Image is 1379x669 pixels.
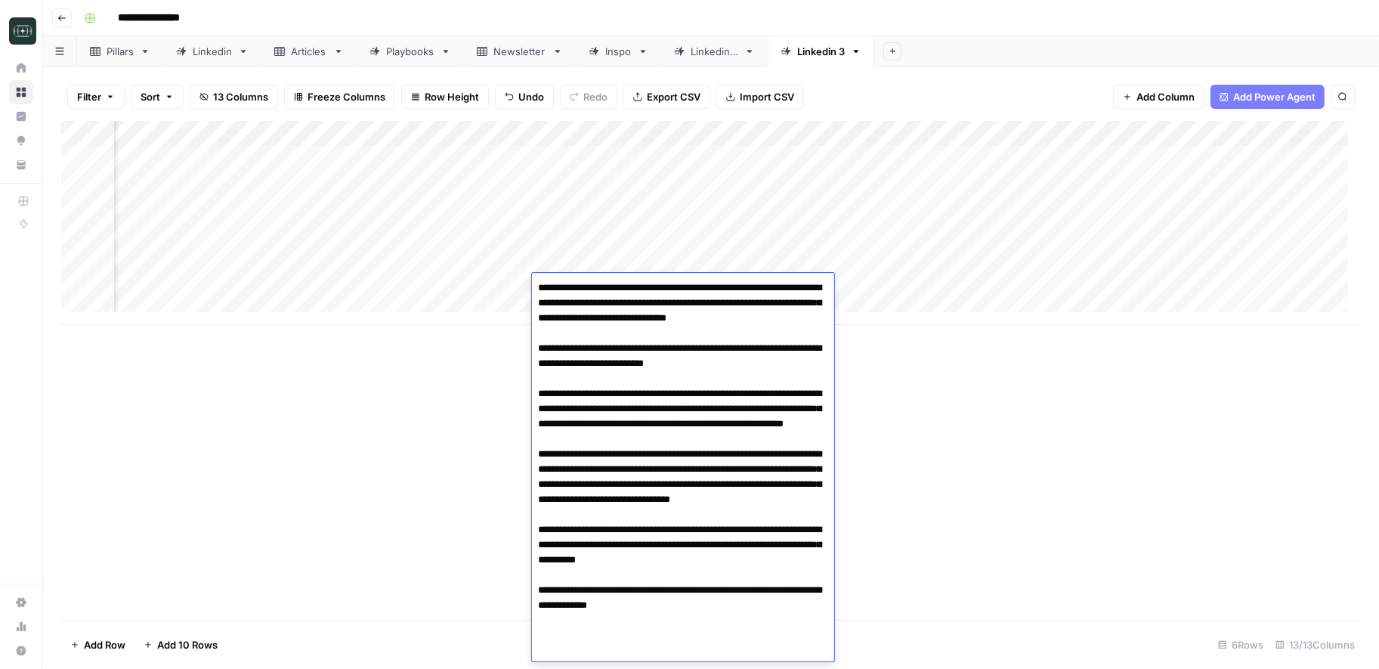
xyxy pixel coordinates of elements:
a: Settings [9,590,33,615]
span: Add Power Agent [1233,89,1316,104]
a: Pillars [77,36,163,67]
span: Add Row [84,637,125,652]
button: Filter [67,85,125,109]
div: Pillars [107,44,134,59]
a: Browse [9,80,33,104]
button: Add Row [61,633,134,657]
button: Undo [495,85,554,109]
button: Redo [560,85,617,109]
a: Articles [261,36,357,67]
div: Linkedin 3 [797,44,845,59]
span: Add Column [1136,89,1195,104]
span: Import CSV [740,89,794,104]
button: Freeze Columns [284,85,395,109]
button: Row Height [401,85,489,109]
button: Workspace: Catalyst [9,12,33,50]
a: Usage [9,615,33,639]
span: Export CSV [647,89,700,104]
span: Add 10 Rows [157,637,218,652]
a: Linkedin 3 [768,36,874,67]
div: 6 Rows [1212,633,1269,657]
span: Row Height [425,89,479,104]
div: Linkedin 2 [691,44,738,59]
button: Add Power Agent [1210,85,1325,109]
a: Linkedin 2 [661,36,768,67]
button: Import CSV [716,85,804,109]
div: Newsletter [493,44,546,59]
img: Catalyst Logo [9,17,36,45]
a: Your Data [9,153,33,177]
button: Sort [131,85,184,109]
a: Opportunities [9,129,33,153]
span: Undo [518,89,544,104]
button: Add Column [1113,85,1204,109]
span: Freeze Columns [308,89,385,104]
div: Inspo [605,44,632,59]
a: Linkedin [163,36,261,67]
a: Newsletter [464,36,576,67]
span: 13 Columns [213,89,268,104]
button: Help + Support [9,639,33,663]
div: 13/13 Columns [1269,633,1361,657]
a: Insights [9,104,33,129]
a: Playbooks [357,36,464,67]
a: Inspo [576,36,661,67]
div: Playbooks [386,44,434,59]
button: Add 10 Rows [134,633,227,657]
div: Articles [291,44,327,59]
button: Export CSV [623,85,710,109]
button: 13 Columns [190,85,278,109]
div: Linkedin [193,44,232,59]
a: Home [9,56,33,80]
span: Filter [77,89,101,104]
span: Sort [141,89,160,104]
span: Redo [583,89,608,104]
